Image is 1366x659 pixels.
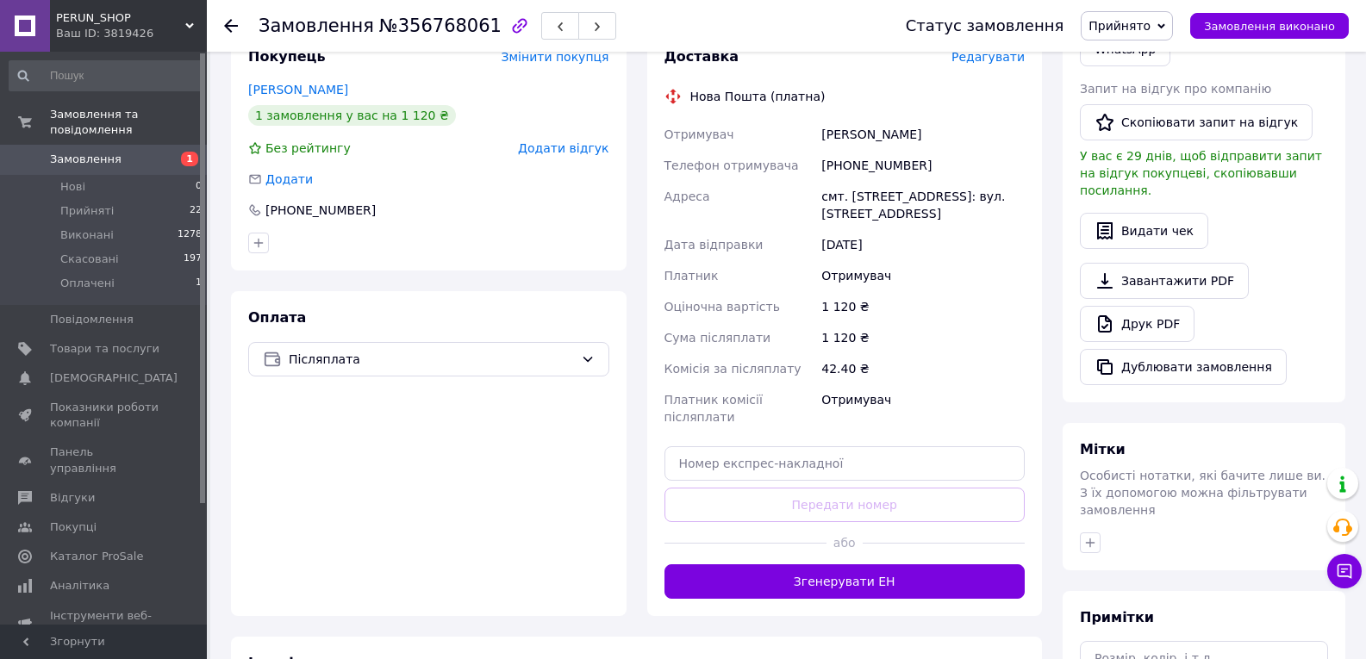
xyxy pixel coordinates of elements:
span: Замовлення [259,16,374,36]
span: [DEMOGRAPHIC_DATA] [50,370,178,386]
span: Показники роботи компанії [50,400,159,431]
span: Сума післяплати [664,331,771,345]
span: 22 [190,203,202,219]
span: 1278 [178,227,202,243]
div: [PHONE_NUMBER] [264,202,377,219]
span: Панель управління [50,445,159,476]
span: Післяплата [289,350,574,369]
div: Нова Пошта (платна) [686,88,830,105]
div: [PERSON_NAME] [818,119,1028,150]
span: Дата відправки [664,238,764,252]
span: Нові [60,179,85,195]
span: Телефон отримувача [664,159,799,172]
div: 1 120 ₴ [818,291,1028,322]
span: Замовлення виконано [1204,20,1335,33]
div: Статус замовлення [906,17,1064,34]
button: Дублювати замовлення [1080,349,1287,385]
span: Змінити покупця [502,50,609,64]
span: PERUN_SHOP [56,10,185,26]
span: Оціночна вартість [664,300,780,314]
div: Отримувач [818,260,1028,291]
span: Без рейтингу [265,141,351,155]
span: 1 [181,152,198,166]
span: Товари та послуги [50,341,159,357]
span: 1 [196,276,202,291]
button: Згенерувати ЕН [664,564,1026,599]
div: 42.40 ₴ [818,353,1028,384]
button: Чат з покупцем [1327,554,1362,588]
span: Виконані [60,227,114,243]
span: Отримувач [664,127,734,141]
span: Редагувати [951,50,1025,64]
span: Прийнято [1088,19,1151,33]
span: Додати відгук [518,141,608,155]
button: Замовлення виконано [1190,13,1349,39]
span: Оплачені [60,276,115,291]
div: [PHONE_NUMBER] [818,150,1028,181]
span: Доставка [664,48,739,65]
span: Інструменти веб-майстра та SEO [50,608,159,639]
span: Додати [265,172,313,186]
span: Платник комісії післяплати [664,393,763,424]
input: Пошук [9,60,203,91]
a: Завантажити PDF [1080,263,1249,299]
a: [PERSON_NAME] [248,83,348,96]
button: Скопіювати запит на відгук [1080,104,1313,140]
span: 0 [196,179,202,195]
span: У вас є 29 днів, щоб відправити запит на відгук покупцеві, скопіювавши посилання. [1080,149,1322,197]
span: Повідомлення [50,312,134,327]
span: Особисті нотатки, які бачите лише ви. З їх допомогою можна фільтрувати замовлення [1080,469,1325,517]
input: Номер експрес-накладної [664,446,1026,481]
span: Примітки [1080,609,1154,625]
span: Каталог ProSale [50,549,143,564]
span: №356768061 [379,16,502,36]
span: або [826,534,863,551]
span: Адреса [664,190,710,203]
span: Відгуки [50,490,95,506]
span: Аналітика [50,578,109,594]
span: Прийняті [60,203,114,219]
span: Мітки [1080,441,1126,457]
div: 1 замовлення у вас на 1 120 ₴ [248,105,456,126]
div: смт. [STREET_ADDRESS]: вул. [STREET_ADDRESS] [818,181,1028,229]
span: Замовлення та повідомлення [50,107,207,138]
span: Комісія за післяплату [664,362,802,376]
span: 197 [184,252,202,267]
span: Запит на відгук про компанію [1080,82,1271,96]
span: Платник [664,269,719,283]
div: Ваш ID: 3819426 [56,26,207,41]
span: Замовлення [50,152,122,167]
span: Покупець [248,48,326,65]
span: Скасовані [60,252,119,267]
div: Повернутися назад [224,17,238,34]
button: Видати чек [1080,213,1208,249]
span: Оплата [248,309,306,326]
span: Покупці [50,519,97,535]
div: 1 120 ₴ [818,322,1028,353]
div: Отримувач [818,384,1028,432]
a: Друк PDF [1080,306,1194,342]
div: [DATE] [818,229,1028,260]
